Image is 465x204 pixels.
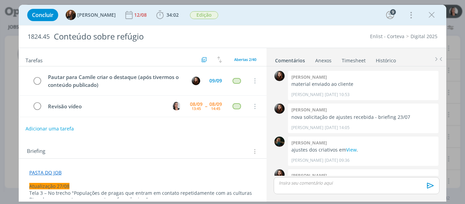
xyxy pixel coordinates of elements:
[325,157,350,163] span: [DATE] 09:36
[291,114,435,121] p: nova solicitação de ajustes recebida - briefing 23/07
[375,54,396,64] a: Histórico
[28,33,50,41] span: 1824.45
[274,104,285,114] img: E
[27,147,45,156] span: Briefing
[291,146,435,153] p: ajustes dos criativos em .
[192,107,201,110] div: 13:45
[217,57,222,63] img: arrow-down-up.svg
[171,101,181,111] button: C
[411,33,437,40] a: Digital 2025
[190,102,203,107] div: 08/09
[291,125,323,131] p: [PERSON_NAME]
[291,74,327,80] b: [PERSON_NAME]
[45,73,186,89] div: Pautar para Camile criar o destaque (após tivermos o conteúdo publicado)
[29,183,69,189] span: Atualização 27/08
[275,54,305,64] a: Comentários
[155,10,180,20] button: 34:02
[385,10,396,20] button: 9
[29,169,62,176] a: PASTA DO JOB
[27,9,58,21] button: Concluir
[315,57,332,64] div: Anexos
[234,57,256,62] span: Abertas 2/40
[29,190,253,203] span: Tela 3 – No trecho "Populações de pragas que entram em contato repetidamente com as culturas Bt p...
[191,76,201,86] button: E
[291,140,327,146] b: [PERSON_NAME]
[77,13,116,17] span: [PERSON_NAME]
[166,12,179,18] span: 34:02
[45,102,166,111] div: Revisão vídeo
[190,11,219,19] button: Edição
[25,123,74,135] button: Adicionar uma tarefa
[190,11,218,19] span: Edição
[209,102,222,107] div: 08/09
[291,92,323,98] p: [PERSON_NAME]
[209,78,222,83] div: 09/09
[341,54,366,64] a: Timesheet
[134,13,148,17] div: 12/08
[274,169,285,179] img: E
[51,28,264,45] div: Conteúdo sobre refúgio
[274,137,285,147] img: M
[26,56,43,64] span: Tarefas
[19,5,447,202] div: dialog
[172,102,181,110] img: C
[325,125,350,131] span: [DATE] 14:05
[291,81,435,88] p: material enviado ao cliente
[66,10,76,20] img: T
[274,71,285,81] img: E
[291,172,327,178] b: [PERSON_NAME]
[291,107,327,113] b: [PERSON_NAME]
[370,33,404,40] a: Enlist - Corteva
[32,12,53,18] span: Concluir
[211,107,220,110] div: 14:45
[291,157,323,163] p: [PERSON_NAME]
[325,92,350,98] span: [DATE] 10:53
[390,9,396,15] div: 9
[346,146,357,153] a: View
[192,77,200,85] img: E
[66,10,116,20] button: T[PERSON_NAME]
[205,104,207,109] span: --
